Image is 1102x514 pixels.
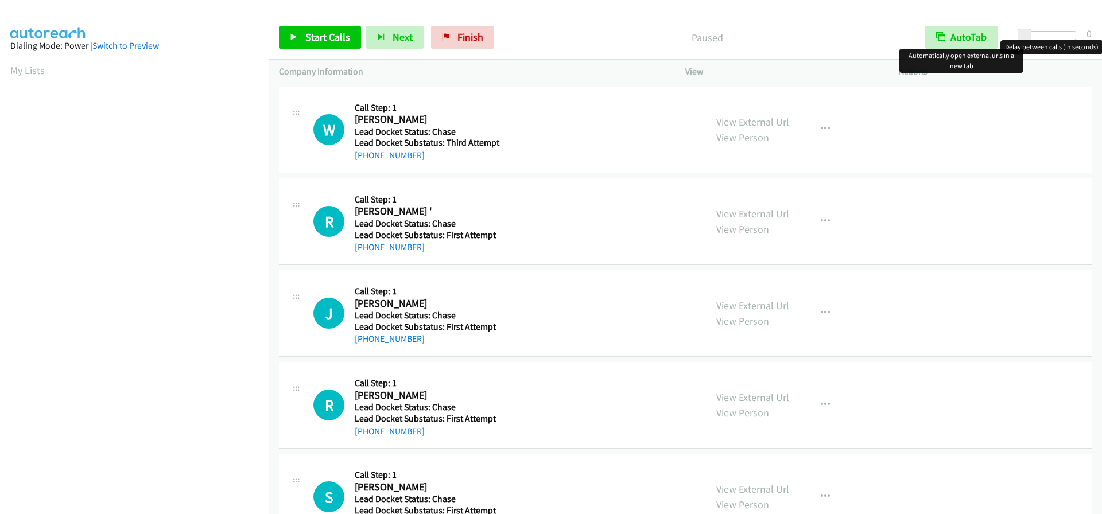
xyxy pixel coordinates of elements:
a: [PHONE_NUMBER] [355,426,425,437]
a: View Person [716,406,769,419]
a: Switch to Preview [92,40,159,51]
h2: [PERSON_NAME] [355,481,502,494]
a: View External Url [716,299,789,312]
span: Next [393,30,413,44]
p: Paused [510,30,905,45]
div: The call is yet to be attempted [313,206,344,237]
h1: J [313,298,344,329]
div: The call is yet to be attempted [313,114,344,145]
a: View External Url [716,115,789,128]
a: [PHONE_NUMBER] [355,150,425,161]
a: View Person [716,131,769,144]
h5: Lead Docket Substatus: First Attempt [355,229,502,241]
div: Dialing Mode: Power | [10,39,258,53]
span: Start Calls [305,30,350,44]
div: The call is yet to be attempted [313,481,344,512]
h5: Lead Docket Status: Chase [355,218,502,229]
p: Company Information [279,65,665,79]
p: Actions [899,65,1092,79]
a: View Person [716,314,769,328]
h2: [PERSON_NAME] ' [355,205,502,218]
h5: Lead Docket Status: Chase [355,310,502,321]
h1: S [313,481,344,512]
button: AutoTab [925,26,998,49]
h5: Call Step: 1 [355,286,502,297]
h1: R [313,206,344,237]
h1: R [313,390,344,420]
h5: Lead Docket Substatus: First Attempt [355,321,502,333]
div: The call is yet to be attempted [313,298,344,329]
p: View [685,65,878,79]
h2: [PERSON_NAME] [355,113,502,126]
h1: W [313,114,344,145]
h5: Call Step: 1 [355,102,502,114]
h5: Lead Docket Status: Chase [355,126,502,138]
a: View Person [716,223,769,236]
h5: Lead Docket Status: Chase [355,493,502,505]
h5: Lead Docket Substatus: Third Attempt [355,137,502,149]
div: Automatically open external urls in a new tab [899,49,1023,73]
h5: Call Step: 1 [355,377,502,389]
h2: [PERSON_NAME] [355,389,502,402]
a: View External Url [716,391,789,404]
h2: [PERSON_NAME] [355,297,502,310]
a: [PHONE_NUMBER] [355,242,425,252]
a: View Person [716,498,769,511]
a: Finish [431,26,494,49]
a: Start Calls [279,26,361,49]
h5: Call Step: 1 [355,194,502,205]
h5: Lead Docket Substatus: First Attempt [355,413,502,425]
div: The call is yet to be attempted [313,390,344,420]
a: View External Url [716,207,789,220]
h5: Call Step: 1 [355,469,502,481]
a: View External Url [716,482,789,496]
h5: Lead Docket Status: Chase [355,402,502,413]
a: [PHONE_NUMBER] [355,333,425,344]
span: Finish [457,30,483,44]
a: My Lists [10,64,45,77]
button: Next [366,26,424,49]
div: 0 [1087,26,1092,41]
